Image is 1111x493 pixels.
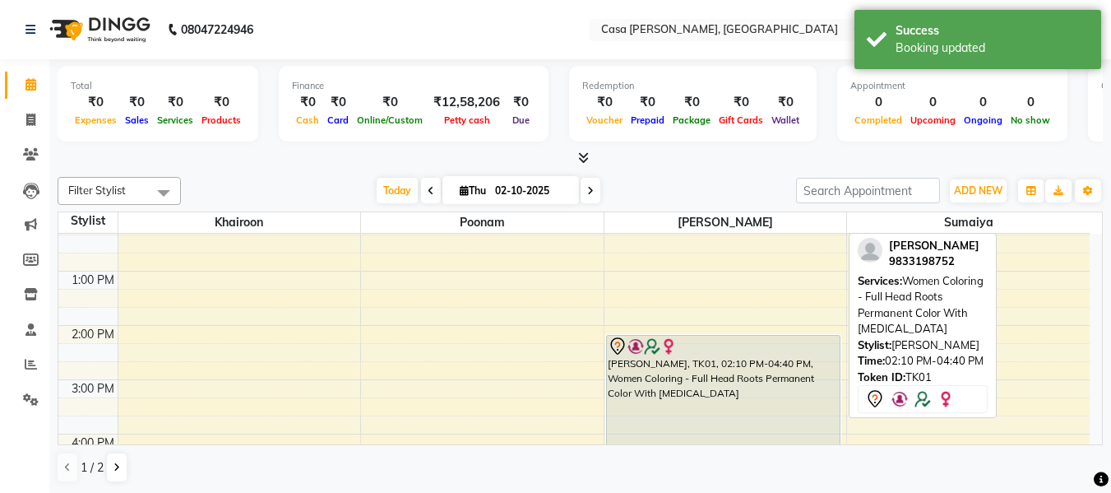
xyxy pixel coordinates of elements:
div: ₹12,58,206 [427,93,507,112]
span: Ongoing [960,114,1007,126]
div: Stylist [58,212,118,230]
div: TK01 [858,370,988,386]
span: Expenses [71,114,121,126]
button: ADD NEW [950,179,1007,202]
span: Sumaiya [847,212,1090,233]
span: Services: [858,274,902,287]
div: 0 [850,93,906,112]
div: ₹0 [71,93,121,112]
div: Total [71,79,245,93]
div: ₹0 [715,93,767,112]
img: profile [858,238,882,263]
input: 2025-10-02 [490,179,572,203]
span: Stylist: [858,338,891,351]
div: ₹0 [582,93,627,112]
div: [PERSON_NAME], TK01, 02:10 PM-04:40 PM, Women Coloring - Full Head Roots Permanent Color With [ME... [607,336,840,469]
span: Thu [456,184,490,197]
div: 0 [960,93,1007,112]
div: ₹0 [121,93,153,112]
div: ₹0 [353,93,427,112]
span: Gift Cards [715,114,767,126]
div: ₹0 [197,93,245,112]
span: Petty cash [440,114,494,126]
span: Poonam [361,212,604,233]
div: 4:00 PM [68,435,118,452]
div: 0 [906,93,960,112]
span: ADD NEW [954,184,1002,197]
div: 3:00 PM [68,380,118,398]
span: [PERSON_NAME] [604,212,847,233]
span: Package [669,114,715,126]
span: Upcoming [906,114,960,126]
span: Products [197,114,245,126]
span: Women Coloring - Full Head Roots Permanent Color With [MEDICAL_DATA] [858,274,984,336]
div: 02:10 PM-04:40 PM [858,353,988,370]
div: 1:00 PM [68,272,118,289]
img: logo [42,7,155,53]
b: 08047224946 [181,7,253,53]
span: Khairoon [118,212,361,233]
span: Sales [121,114,153,126]
span: Card [323,114,353,126]
span: [PERSON_NAME] [889,239,979,252]
div: ₹0 [669,93,715,112]
span: Today [377,178,418,203]
span: Completed [850,114,906,126]
span: Cash [292,114,323,126]
span: Prepaid [627,114,669,126]
div: Appointment [850,79,1054,93]
div: 0 [1007,93,1054,112]
span: Online/Custom [353,114,427,126]
div: ₹0 [323,93,353,112]
span: Wallet [767,114,803,126]
div: ₹0 [627,93,669,112]
input: Search Appointment [796,178,940,203]
div: Booking updated [896,40,1089,57]
div: 9833198752 [889,253,979,270]
div: Redemption [582,79,803,93]
span: Filter Stylist [68,184,126,197]
span: 1 / 2 [81,459,104,477]
div: 2:00 PM [68,326,118,343]
span: Voucher [582,114,627,126]
span: Due [508,114,534,126]
div: Finance [292,79,535,93]
div: ₹0 [292,93,323,112]
span: Time: [858,354,885,367]
div: Success [896,22,1089,40]
span: Services [153,114,197,126]
div: ₹0 [507,93,535,112]
div: ₹0 [153,93,197,112]
div: ₹0 [767,93,803,112]
span: Token ID: [858,370,905,384]
div: [PERSON_NAME] [858,337,988,354]
span: No show [1007,114,1054,126]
